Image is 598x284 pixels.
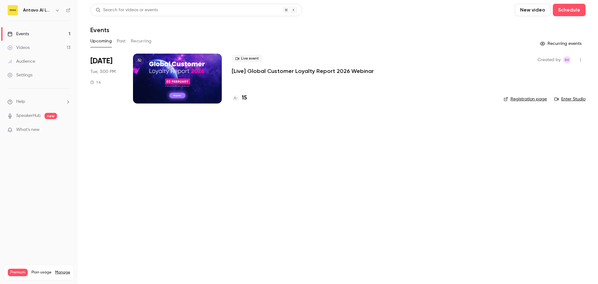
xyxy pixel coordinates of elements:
a: SpeakerHub [16,113,41,119]
button: Recurring [131,36,152,46]
span: Plan usage [31,270,51,275]
span: Barbara Kekes Szabo [563,56,571,64]
div: Settings [7,72,32,78]
span: new [45,113,57,119]
a: Enter Studio [554,96,586,102]
span: What's new [16,127,40,133]
div: Events [7,31,29,37]
button: Recurring events [537,39,586,49]
span: Premium [8,269,28,276]
img: Antavo AI Loyalty Cloud [8,5,18,15]
span: Help [16,99,25,105]
span: Live event [232,55,263,62]
div: Videos [7,45,30,51]
div: Feb 3 Tue, 3:00 PM (Europe/Budapest) [90,54,123,103]
a: Manage [55,270,70,275]
span: Tue, 3:00 PM [90,69,116,75]
h4: 15 [242,94,247,102]
div: 1 h [90,80,101,85]
li: help-dropdown-opener [7,99,70,105]
h1: Events [90,26,109,34]
a: 15 [232,94,247,102]
button: Past [117,36,126,46]
span: Created by [538,56,561,64]
span: BK [565,56,569,64]
button: New video [515,4,550,16]
a: [Live] Global Customer Loyalty Report 2026 Webinar [232,67,374,75]
span: [DATE] [90,56,112,66]
div: Search for videos or events [96,7,158,13]
h6: Antavo AI Loyalty Cloud [23,7,52,13]
button: Upcoming [90,36,112,46]
a: Registration page [504,96,547,102]
div: Audience [7,58,35,65]
iframe: Noticeable Trigger [63,127,70,133]
button: Schedule [553,4,586,16]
